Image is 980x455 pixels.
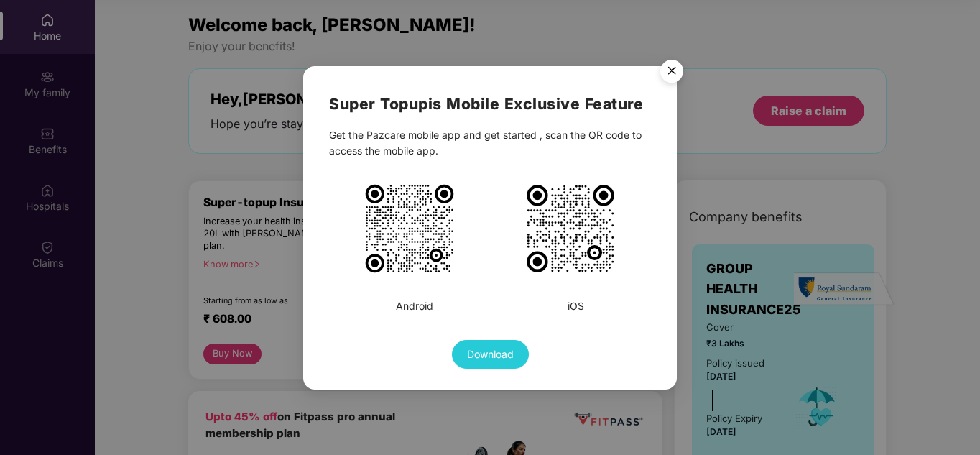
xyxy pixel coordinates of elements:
[467,346,514,362] span: Download
[652,52,692,93] img: svg+xml;base64,PHN2ZyB4bWxucz0iaHR0cDovL3d3dy53My5vcmcvMjAwMC9zdmciIHdpZHRoPSI1NiIgaGVpZ2h0PSI1Ni...
[363,182,456,275] img: PiA8c3ZnIHdpZHRoPSIxMDE1IiBoZWlnaHQ9IjEwMTUiIHZpZXdCb3g9Ii0xIC0xIDM1IDM1IiB4bWxucz0iaHR0cDovL3d3d...
[329,92,650,116] h2: Super Topup is Mobile Exclusive Feature
[452,340,529,369] button: Download
[652,52,690,91] button: Close
[396,298,433,314] div: Android
[329,127,650,159] div: Get the Pazcare mobile app and get started , scan the QR code to access the mobile app.
[524,182,617,275] img: PiA8c3ZnIHdpZHRoPSIxMDIzIiBoZWlnaHQ9IjEwMjMiIHZpZXdCb3g9Ii0xIC0xIDMxIDMxIiB4bWxucz0iaHR0cDovL3d3d...
[568,298,584,314] div: iOS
